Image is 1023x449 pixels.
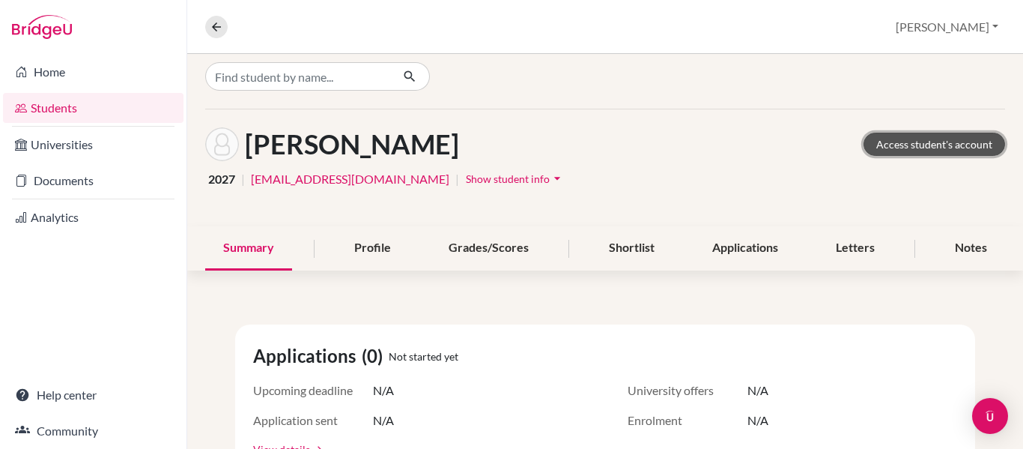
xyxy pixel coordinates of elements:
span: | [241,170,245,188]
span: | [455,170,459,188]
button: Show student infoarrow_drop_down [465,167,565,190]
input: Find student by name... [205,62,391,91]
i: arrow_drop_down [550,171,565,186]
a: Documents [3,166,183,196]
h1: [PERSON_NAME] [245,128,459,160]
a: Students [3,93,183,123]
div: Notes [937,226,1005,271]
div: Grades/Scores [431,226,547,271]
div: Letters [818,226,893,271]
span: Show student info [466,172,550,185]
div: Shortlist [591,226,673,271]
span: Not started yet [389,349,458,364]
a: Universities [3,130,183,160]
div: Applications [694,226,796,271]
button: [PERSON_NAME] [889,13,1005,41]
a: [EMAIL_ADDRESS][DOMAIN_NAME] [251,170,449,188]
img: Mateo Jacome's avatar [205,127,239,161]
a: Community [3,416,183,446]
div: Profile [336,226,409,271]
span: N/A [373,412,394,430]
a: Access student's account [863,133,1005,156]
span: Applications [253,343,362,370]
span: (0) [362,343,389,370]
img: Bridge-U [12,15,72,39]
span: N/A [747,382,768,400]
span: Upcoming deadline [253,382,373,400]
a: Home [3,57,183,87]
span: N/A [747,412,768,430]
a: Analytics [3,202,183,232]
div: Open Intercom Messenger [972,398,1008,434]
span: N/A [373,382,394,400]
span: University offers [628,382,747,400]
div: Summary [205,226,292,271]
a: Help center [3,380,183,410]
span: Application sent [253,412,373,430]
span: 2027 [208,170,235,188]
span: Enrolment [628,412,747,430]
